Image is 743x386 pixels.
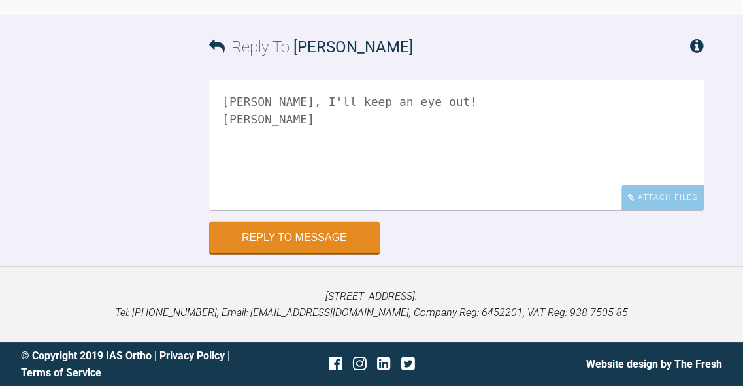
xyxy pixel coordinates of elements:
h3: Reply To [209,35,413,59]
div: © Copyright 2019 IAS Ortho | | [21,347,255,381]
a: Terms of Service [21,366,101,379]
textarea: [PERSON_NAME], I'll keep an eye out! [PERSON_NAME] [209,80,704,210]
a: Privacy Policy [159,349,225,362]
span: [PERSON_NAME] [293,38,413,56]
div: Attach Files [621,185,704,210]
a: Website design by The Fresh [586,358,722,370]
button: Reply to Message [209,222,380,253]
p: [STREET_ADDRESS]. Tel: [PHONE_NUMBER], Email: [EMAIL_ADDRESS][DOMAIN_NAME], Company Reg: 6452201,... [21,288,722,321]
